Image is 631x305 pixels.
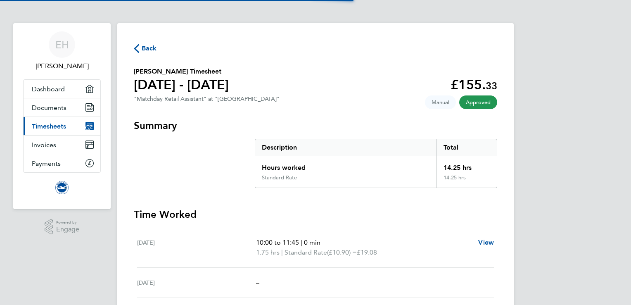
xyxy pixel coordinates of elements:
a: Timesheets [24,117,100,135]
span: (£10.90) = [327,248,357,256]
span: Ellie Hammond [23,61,101,71]
a: Payments [24,154,100,172]
span: Payments [32,160,61,167]
span: This timesheet has been approved. [459,95,497,109]
a: View [478,238,494,248]
a: Go to home page [23,181,101,194]
app-decimal: £155. [451,77,497,93]
span: Timesheets [32,122,66,130]
span: | [301,238,302,246]
span: 33 [486,80,497,92]
button: Back [134,43,157,53]
span: Standard Rate [285,248,327,257]
a: Documents [24,98,100,117]
h1: [DATE] - [DATE] [134,76,229,93]
span: Engage [56,226,79,233]
span: 1.75 hrs [256,248,280,256]
h2: [PERSON_NAME] Timesheet [134,67,229,76]
a: Powered byEngage [45,219,80,235]
div: Standard Rate [262,174,297,181]
a: Dashboard [24,80,100,98]
div: [DATE] [137,238,256,257]
span: – [256,279,259,286]
div: Total [436,139,497,156]
div: 14.25 hrs [436,174,497,188]
span: Invoices [32,141,56,149]
span: | [281,248,283,256]
div: "Matchday Retail Assistant" at "[GEOGRAPHIC_DATA]" [134,95,280,102]
span: This timesheet was manually created. [425,95,456,109]
h3: Time Worked [134,208,497,221]
div: Summary [255,139,497,188]
span: 0 min [304,238,320,246]
span: EH [55,39,69,50]
span: View [478,238,494,246]
img: brightonandhovealbion-logo-retina.png [55,181,69,194]
div: [DATE] [137,278,256,288]
span: 10:00 to 11:45 [256,238,299,246]
a: EH[PERSON_NAME] [23,31,101,71]
div: 14.25 hrs [436,156,497,174]
span: Dashboard [32,85,65,93]
span: Back [142,43,157,53]
span: Documents [32,104,66,112]
span: £19.08 [357,248,377,256]
div: Hours worked [255,156,436,174]
span: Powered by [56,219,79,226]
nav: Main navigation [13,23,111,209]
div: Description [255,139,436,156]
a: Invoices [24,136,100,154]
h3: Summary [134,119,497,132]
